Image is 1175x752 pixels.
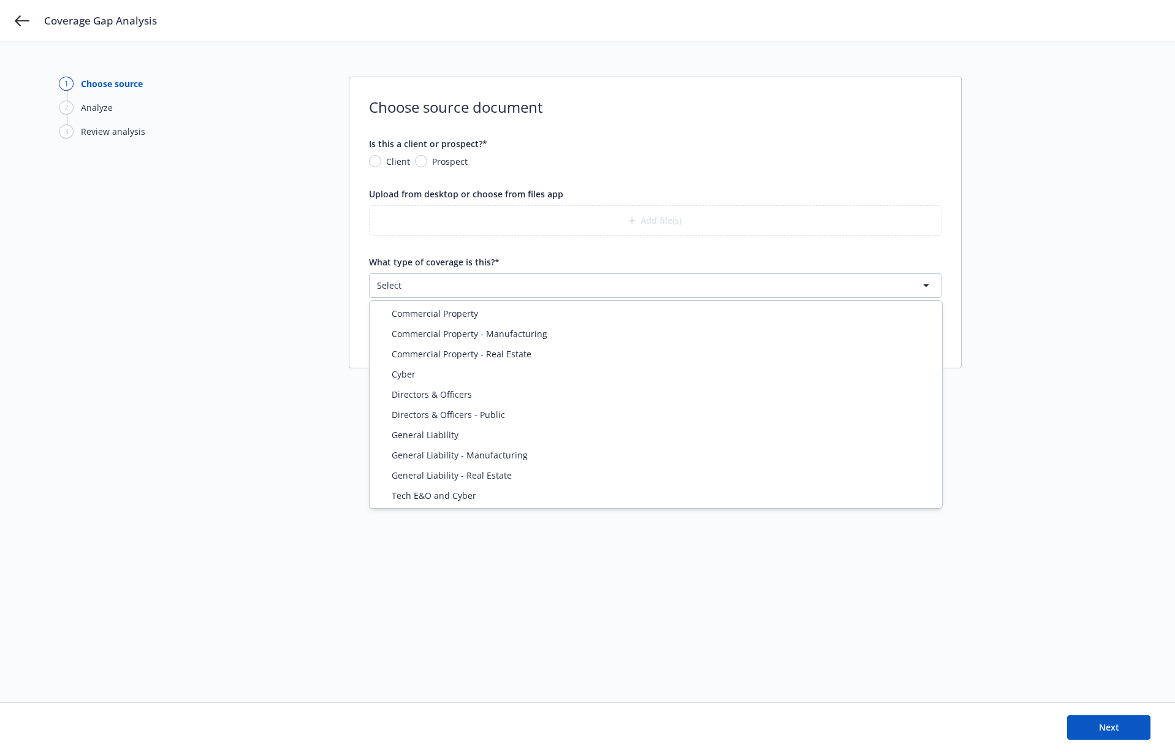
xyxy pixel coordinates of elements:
[392,327,547,340] span: Commercial Property - Manufacturing
[392,307,478,320] span: Commercial Property
[392,388,472,401] span: Directors & Officers
[392,489,476,502] span: Tech E&O and Cyber
[392,449,528,461] span: General Liability - Manufacturing
[392,348,531,360] span: Commercial Property - Real Estate
[1099,721,1119,733] span: Next
[392,469,512,482] span: General Liability - Real Estate
[392,408,505,421] span: Directors & Officers - Public
[392,368,416,381] span: Cyber
[392,428,458,441] span: General Liability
